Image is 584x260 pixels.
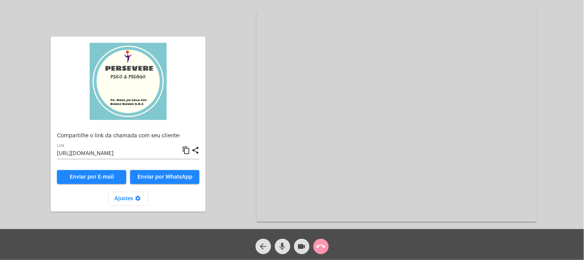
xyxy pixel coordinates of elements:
span: Enviar por WhatsApp [137,174,192,180]
p: Compartilhe o link da chamada com seu cliente: [57,133,199,139]
mat-icon: content_copy [182,146,190,155]
button: Ajustes [108,192,149,206]
mat-icon: share [191,146,199,155]
span: Enviar por E-mail [70,174,114,180]
mat-icon: call_end [316,242,326,251]
button: Enviar por WhatsApp [130,170,199,184]
img: 5d8d47a4-7bd9-c6b3-230d-111f976e2b05.jpeg [90,43,167,120]
a: Enviar por E-mail [57,170,126,184]
mat-icon: arrow_back [259,242,268,251]
mat-icon: mic [278,242,287,251]
span: Ajustes [114,196,142,201]
mat-icon: videocam [297,242,306,251]
mat-icon: settings [133,195,142,204]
